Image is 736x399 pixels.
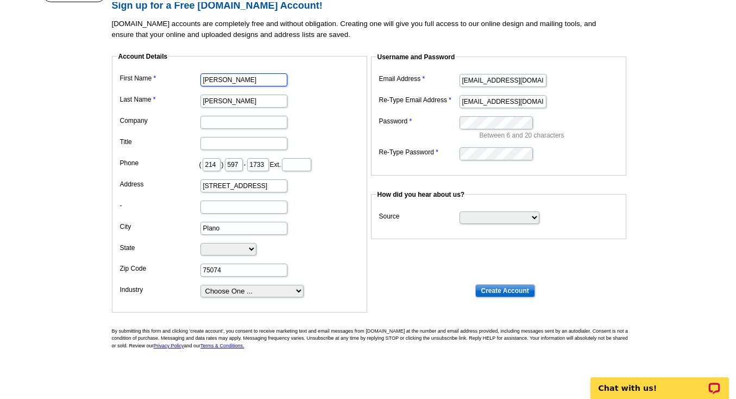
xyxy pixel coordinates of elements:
label: Phone [120,158,199,168]
p: [DOMAIN_NAME] accounts are completely free and without obligation. Creating one will give you ful... [112,18,633,40]
label: Address [120,179,199,189]
p: By submitting this form and clicking 'create account', you consent to receive marketing text and ... [112,328,633,350]
label: Source [379,211,458,221]
a: Terms & Conditions. [200,343,244,348]
label: First Name [120,73,199,83]
a: Privacy Policy [154,343,184,348]
label: - [120,201,199,210]
iframe: LiveChat chat widget [583,365,736,399]
label: Email Address [379,74,458,84]
label: Last Name [120,95,199,104]
label: Zip Code [120,264,199,273]
input: Create Account [475,284,535,297]
legend: How did you hear about us? [376,190,466,199]
label: Re-Type Email Address [379,95,458,105]
legend: Username and Password [376,52,456,62]
p: Between 6 and 20 characters [480,130,621,140]
label: Password [379,116,458,126]
label: Title [120,137,199,147]
label: Industry [120,285,199,295]
label: Re-Type Password [379,147,458,157]
legend: Account Details [117,52,169,61]
label: State [120,243,199,253]
label: Company [120,116,199,126]
dd: ( ) - Ext. [117,155,362,172]
label: City [120,222,199,232]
